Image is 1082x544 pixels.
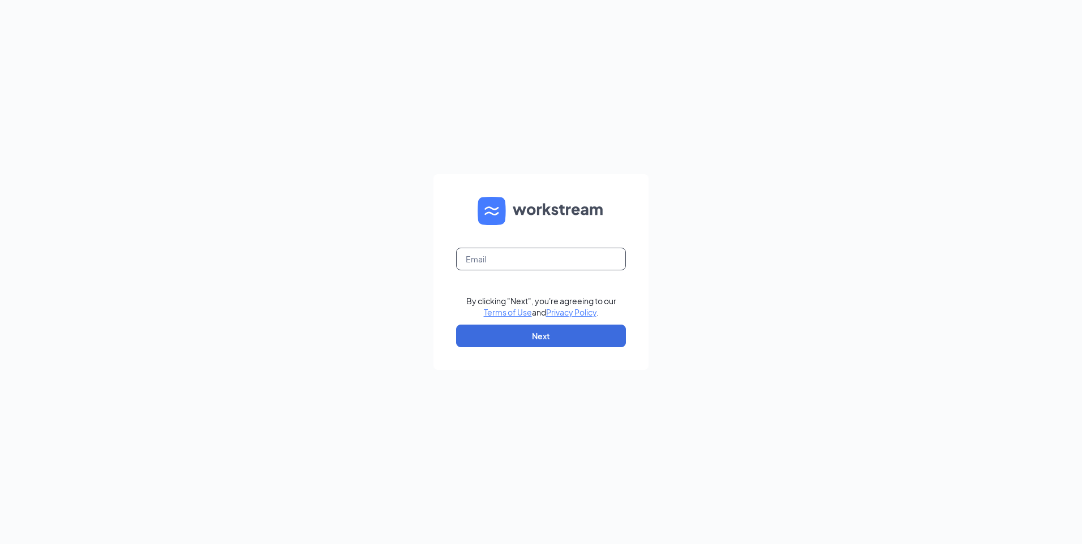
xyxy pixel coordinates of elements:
img: WS logo and Workstream text [478,197,604,225]
input: Email [456,248,626,270]
div: By clicking "Next", you're agreeing to our and . [466,295,616,318]
a: Terms of Use [484,307,532,317]
a: Privacy Policy [546,307,596,317]
button: Next [456,325,626,347]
